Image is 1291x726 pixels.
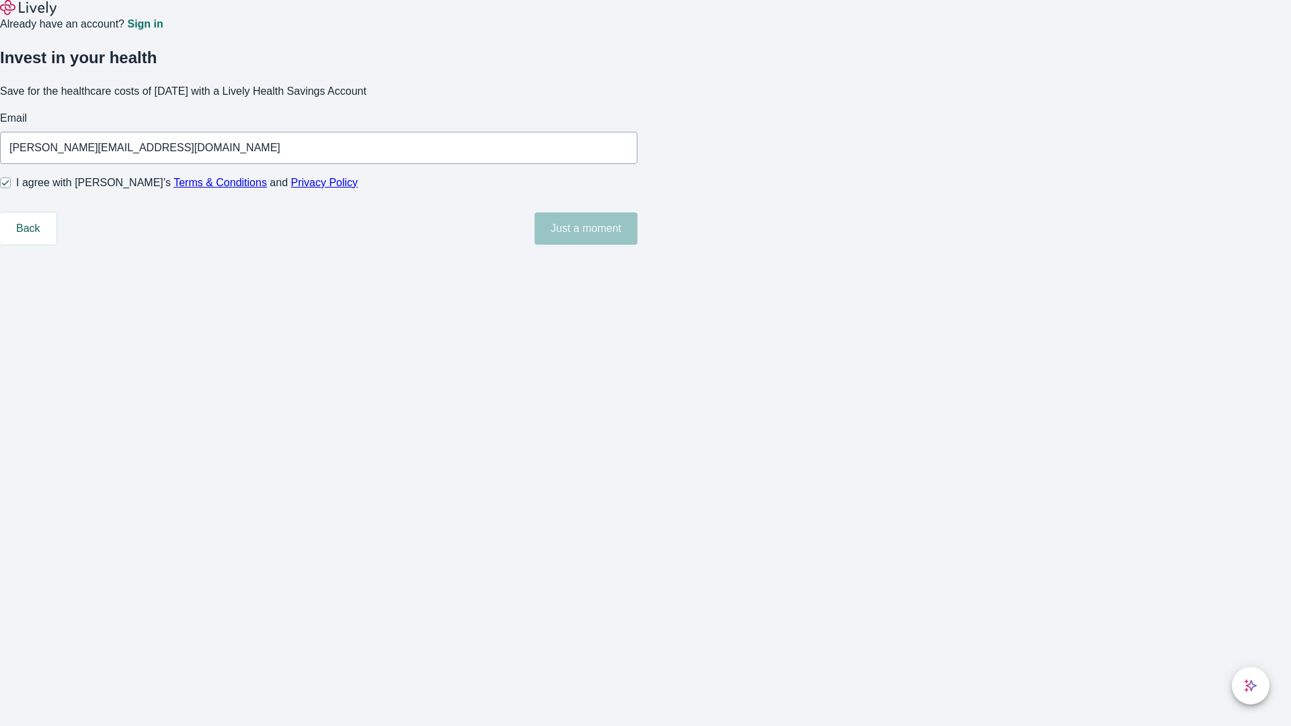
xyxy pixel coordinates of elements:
[1244,679,1257,692] svg: Lively AI Assistant
[1232,667,1269,704] button: chat
[127,19,163,30] a: Sign in
[291,177,358,188] a: Privacy Policy
[16,175,358,191] span: I agree with [PERSON_NAME]’s and
[173,177,267,188] a: Terms & Conditions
